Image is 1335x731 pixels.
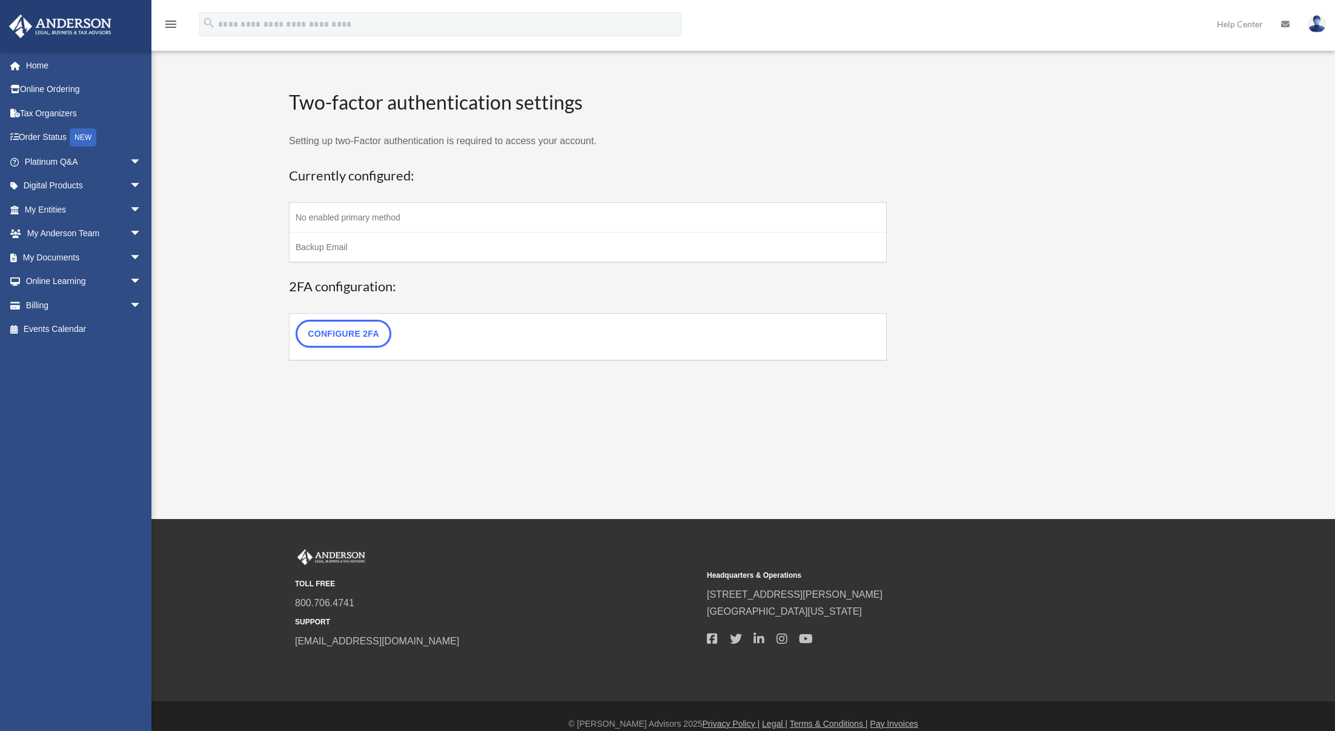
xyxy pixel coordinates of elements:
a: Pay Invoices [870,719,918,729]
small: Headquarters & Operations [707,569,1110,582]
a: My Entitiesarrow_drop_down [8,197,160,222]
p: Setting up two-Factor authentication is required to access your account. [289,133,887,150]
a: menu [164,21,178,31]
a: [EMAIL_ADDRESS][DOMAIN_NAME] [295,636,459,646]
a: Home [8,53,160,78]
a: Configure 2FA [296,320,391,348]
span: arrow_drop_down [130,197,154,222]
h2: Two-factor authentication settings [289,89,887,116]
img: Anderson Advisors Platinum Portal [295,549,368,565]
a: My Anderson Teamarrow_drop_down [8,222,160,246]
td: No enabled primary method [290,203,887,233]
span: arrow_drop_down [130,245,154,270]
small: TOLL FREE [295,578,698,590]
div: NEW [70,128,96,147]
a: [STREET_ADDRESS][PERSON_NAME] [707,589,883,600]
a: 800.706.4741 [295,598,354,608]
a: Tax Organizers [8,101,160,125]
small: SUPPORT [295,616,698,629]
span: arrow_drop_down [130,150,154,174]
a: Terms & Conditions | [790,719,868,729]
span: arrow_drop_down [130,174,154,199]
a: Digital Productsarrow_drop_down [8,174,160,198]
a: Online Learningarrow_drop_down [8,270,160,294]
a: Order StatusNEW [8,125,160,150]
a: Platinum Q&Aarrow_drop_down [8,150,160,174]
i: search [202,16,216,30]
td: Backup Email [290,233,887,263]
i: menu [164,17,178,31]
img: User Pic [1308,15,1326,33]
h3: 2FA configuration: [289,277,887,296]
img: Anderson Advisors Platinum Portal [5,15,115,38]
a: My Documentsarrow_drop_down [8,245,160,270]
a: Online Ordering [8,78,160,102]
span: arrow_drop_down [130,222,154,246]
span: arrow_drop_down [130,293,154,318]
span: arrow_drop_down [130,270,154,294]
a: Privacy Policy | [703,719,760,729]
a: Legal | [762,719,787,729]
h3: Currently configured: [289,167,887,185]
a: [GEOGRAPHIC_DATA][US_STATE] [707,606,862,617]
a: Events Calendar [8,317,160,342]
a: Billingarrow_drop_down [8,293,160,317]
